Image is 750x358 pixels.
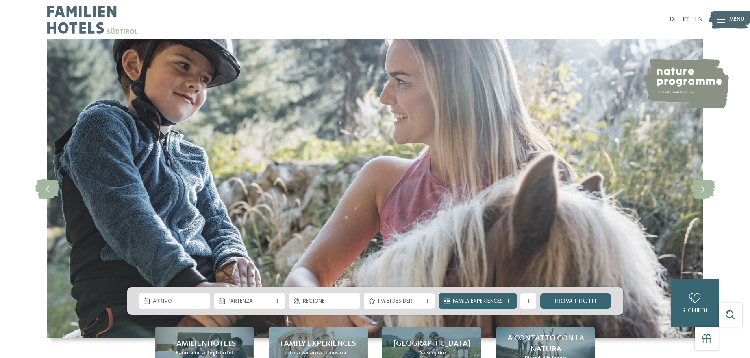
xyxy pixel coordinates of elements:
span: Familienhotels [173,338,236,349]
span: Regione [303,297,346,305]
span: Family experiences [280,338,356,349]
span: A contatto con la natura [504,333,587,355]
a: richiedi [671,279,719,327]
span: Family Experiences [453,297,503,305]
span: I miei desideri [378,297,421,305]
span: [GEOGRAPHIC_DATA] [394,338,470,349]
a: IT [683,17,689,23]
a: EN [695,17,703,23]
a: DE [670,17,677,23]
span: Da scoprire [418,349,446,357]
span: Una vacanza su misura [290,349,346,357]
span: Panoramica degli hotel [176,349,233,357]
span: Arrivo [153,297,196,305]
span: Partenza [228,297,271,305]
a: trova l’hotel [540,293,611,309]
img: Family hotel Alto Adige: the happy family places! [47,39,703,338]
img: nature programme by Familienhotels Südtirol [642,59,729,108]
span: richiedi [682,308,707,314]
span: Menu [729,16,744,24]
